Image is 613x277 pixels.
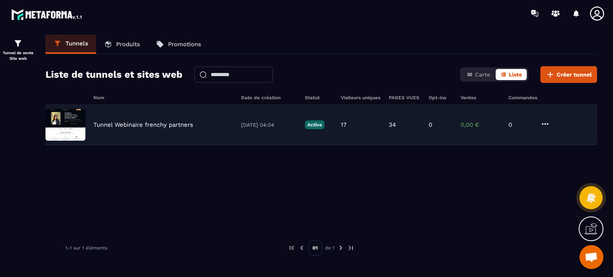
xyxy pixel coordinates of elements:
p: 1-1 sur 1 éléments [65,245,107,251]
p: 0,00 € [461,121,500,128]
h6: Ventes [461,95,500,100]
img: formation [13,39,23,48]
h6: Date de création [241,95,297,100]
button: Liste [496,69,527,80]
span: Carte [475,71,490,78]
p: Promotions [168,41,201,48]
button: Carte [462,69,495,80]
img: prev [298,244,305,251]
a: Ouvrir le chat [579,245,603,269]
a: formationformationTunnel de vente Site web [2,33,34,67]
p: 34 [389,121,396,128]
a: Tunnels [45,35,96,54]
img: next [337,244,344,251]
img: prev [288,244,295,251]
img: image [45,109,85,141]
h6: PAGES VUES [389,95,421,100]
h6: Nom [93,95,233,100]
p: Produits [116,41,140,48]
a: Produits [96,35,148,54]
p: Tunnel Webinaire frenchy partners [93,121,193,128]
p: 01 [308,240,322,255]
p: 0 [429,121,432,128]
h2: Liste de tunnels et sites web [45,67,182,83]
h6: Commandes [508,95,537,100]
a: Promotions [148,35,209,54]
p: Tunnel de vente Site web [2,50,34,61]
button: Créer tunnel [540,66,597,83]
h6: Statut [305,95,333,100]
span: Créer tunnel [557,71,592,79]
p: de 1 [325,245,334,251]
img: next [347,244,354,251]
p: Active [305,120,324,129]
p: [DATE] 04:04 [241,122,297,128]
p: 17 [341,121,346,128]
p: Tunnels [65,40,88,47]
span: Liste [509,71,522,78]
h6: Opt-ins [429,95,453,100]
h6: Visiteurs uniques [341,95,381,100]
p: 0 [508,121,532,128]
img: logo [11,7,83,22]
